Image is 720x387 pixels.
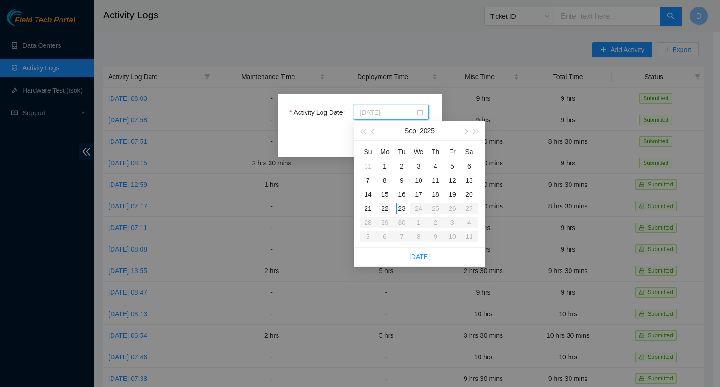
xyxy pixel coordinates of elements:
[376,201,393,216] td: 2025-09-22
[396,161,407,172] div: 2
[447,189,458,200] div: 19
[413,175,424,186] div: 10
[379,161,390,172] div: 1
[360,173,376,187] td: 2025-09-07
[376,144,393,159] th: Mo
[379,175,390,186] div: 8
[393,201,410,216] td: 2025-09-23
[289,105,349,120] label: Activity Log Date
[410,144,427,159] th: We
[444,159,461,173] td: 2025-09-05
[464,161,475,172] div: 6
[360,187,376,201] td: 2025-09-14
[360,201,376,216] td: 2025-09-21
[410,159,427,173] td: 2025-09-03
[461,144,478,159] th: Sa
[430,175,441,186] div: 11
[393,159,410,173] td: 2025-09-02
[376,187,393,201] td: 2025-09-15
[379,189,390,200] div: 15
[444,144,461,159] th: Fr
[444,187,461,201] td: 2025-09-19
[427,159,444,173] td: 2025-09-04
[376,173,393,187] td: 2025-09-08
[405,121,416,140] button: Sep
[430,189,441,200] div: 18
[396,175,407,186] div: 9
[427,187,444,201] td: 2025-09-18
[413,189,424,200] div: 17
[461,173,478,187] td: 2025-09-13
[464,175,475,186] div: 13
[362,161,374,172] div: 31
[427,144,444,159] th: Th
[360,107,415,118] input: Activity Log Date
[393,187,410,201] td: 2025-09-16
[410,173,427,187] td: 2025-09-10
[362,189,374,200] div: 14
[430,161,441,172] div: 4
[396,189,407,200] div: 16
[393,173,410,187] td: 2025-09-09
[461,187,478,201] td: 2025-09-20
[410,187,427,201] td: 2025-09-17
[447,161,458,172] div: 5
[393,144,410,159] th: Tu
[427,173,444,187] td: 2025-09-11
[362,175,374,186] div: 7
[413,161,424,172] div: 3
[360,144,376,159] th: Su
[360,159,376,173] td: 2025-08-31
[379,203,390,214] div: 22
[420,121,435,140] button: 2025
[461,159,478,173] td: 2025-09-06
[376,159,393,173] td: 2025-09-01
[409,253,430,260] a: [DATE]
[464,189,475,200] div: 20
[362,203,374,214] div: 21
[447,175,458,186] div: 12
[396,203,407,214] div: 23
[444,173,461,187] td: 2025-09-12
